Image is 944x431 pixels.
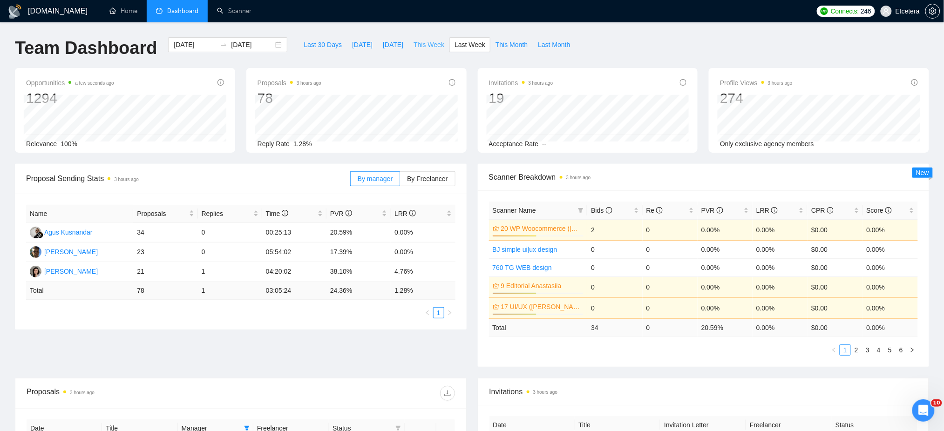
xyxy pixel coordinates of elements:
[493,246,557,253] a: BJ simple ui|ux design
[753,276,808,297] td: 0.00%
[717,207,723,214] span: info-circle
[587,318,642,337] td: 34
[26,205,133,223] th: Name
[262,242,326,262] td: 05:54:02
[756,207,778,214] span: LRR
[753,318,808,337] td: 0.00 %
[808,219,863,240] td: $0.00
[133,223,197,242] td: 34
[529,81,553,86] time: 3 hours ago
[591,207,612,214] span: Bids
[449,37,490,52] button: Last Week
[861,6,871,16] span: 246
[698,276,753,297] td: 0.00%
[808,258,863,276] td: $0.00
[26,282,133,300] td: Total
[109,7,137,15] a: homeHome
[26,89,114,107] div: 1294
[587,297,642,318] td: 0
[133,242,197,262] td: 23
[202,209,251,219] span: Replies
[493,303,499,310] span: crown
[753,297,808,318] td: 0.00%
[167,7,198,15] span: Dashboard
[493,264,552,271] a: 760 TG WEB design
[258,89,321,107] div: 78
[698,219,753,240] td: 0.00%
[698,297,753,318] td: 0.00%
[533,37,575,52] button: Last Month
[926,7,940,15] span: setting
[771,207,778,214] span: info-circle
[808,318,863,337] td: $ 0.00
[422,307,433,318] li: Previous Page
[606,207,612,214] span: info-circle
[304,40,342,50] span: Last 30 Days
[863,258,918,276] td: 0.00%
[15,37,157,59] h1: Team Dashboard
[262,262,326,282] td: 04:20:02
[808,276,863,297] td: $0.00
[827,207,834,214] span: info-circle
[829,344,840,356] button: left
[378,37,408,52] button: [DATE]
[455,40,485,50] span: Last Week
[907,344,918,356] button: right
[408,37,449,52] button: This Week
[808,240,863,258] td: $0.00
[326,242,391,262] td: 17.39%
[885,345,895,355] a: 5
[409,210,416,216] span: info-circle
[566,175,591,180] time: 3 hours ago
[753,219,808,240] td: 0.00%
[391,223,455,242] td: 0.00%
[489,77,553,88] span: Invitations
[884,344,896,356] li: 5
[133,262,197,282] td: 21
[422,307,433,318] button: left
[444,307,455,318] li: Next Page
[698,318,753,337] td: 20.59 %
[885,207,892,214] span: info-circle
[75,81,114,86] time: a few seconds ago
[347,37,378,52] button: [DATE]
[441,390,455,397] span: download
[829,344,840,356] li: Previous Page
[643,258,698,276] td: 0
[293,140,312,148] span: 1.28%
[258,77,321,88] span: Proposals
[326,262,391,282] td: 38.10%
[137,209,187,219] span: Proposals
[587,219,642,240] td: 2
[220,41,227,48] span: swap-right
[873,344,884,356] li: 4
[383,40,403,50] span: [DATE]
[643,240,698,258] td: 0
[867,207,892,214] span: Score
[346,210,352,216] span: info-circle
[244,425,250,431] span: filter
[434,308,444,318] a: 1
[874,345,884,355] a: 4
[501,281,582,291] a: 9 Editorial Anastasiia
[931,399,942,407] span: 10
[916,169,929,176] span: New
[493,283,499,289] span: crown
[425,310,430,316] span: left
[489,171,918,183] span: Scanner Breakdown
[538,40,570,50] span: Last Month
[7,4,22,19] img: logo
[811,207,833,214] span: CPR
[501,223,582,234] a: 20 WP Woocommerce ([PERSON_NAME])
[198,223,262,242] td: 0
[896,345,906,355] a: 6
[391,242,455,262] td: 0.00%
[330,210,352,217] span: PVR
[133,205,197,223] th: Proposals
[643,276,698,297] td: 0
[44,266,98,276] div: [PERSON_NAME]
[863,318,918,337] td: 0.00 %
[896,344,907,356] li: 6
[440,386,455,401] button: download
[30,246,41,258] img: AP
